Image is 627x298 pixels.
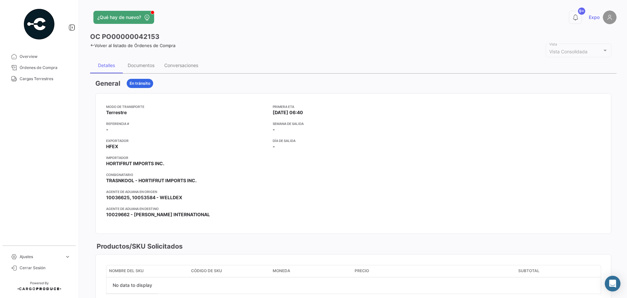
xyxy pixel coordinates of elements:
span: [DATE] 06:40 [273,109,303,116]
div: Detalles [98,62,115,68]
span: HORTIFRUT IMPORTS INC. [106,160,164,167]
span: - [106,126,108,133]
a: Órdenes de Compra [5,62,73,73]
a: Cargas Terrestres [5,73,73,84]
div: No data to display [106,277,158,294]
datatable-header-cell: Código de SKU [188,265,270,277]
app-card-info-title: Consignatario [106,172,267,177]
app-card-info-title: Agente de Aduana en Destino [106,206,267,211]
datatable-header-cell: Moneda [270,265,352,277]
span: - [273,143,275,150]
span: Nombre del SKU [109,268,144,274]
datatable-header-cell: Nombre del SKU [106,265,188,277]
div: Abrir Intercom Messenger [605,276,620,291]
span: Órdenes de Compra [20,65,71,71]
span: Código de SKU [191,268,222,274]
span: ¿Qué hay de nuevo? [97,14,141,21]
img: powered-by.png [23,8,56,41]
span: TRASNKOOL - HORTIFRUT IMPORTS INC. [106,177,197,184]
span: Overview [20,54,71,60]
span: Ajustes [20,254,62,260]
span: Cerrar Sesión [20,265,71,271]
span: Subtotal [518,268,539,274]
span: expand_more [65,254,71,260]
a: Volver al listado de Órdenes de Compra [90,43,175,48]
span: - [273,126,275,133]
img: placeholder-user.png [603,10,617,24]
app-card-info-title: Día de Salida [273,138,434,143]
h3: Productos/SKU Solicitados [95,242,183,251]
a: Overview [5,51,73,62]
app-card-info-title: Primera ETA [273,104,434,109]
div: Conversaciones [164,62,198,68]
span: Expo [589,14,600,21]
span: Cargas Terrestres [20,76,71,82]
span: 10029662 - [PERSON_NAME] INTERNATIONAL [106,211,210,218]
h3: OC PO00000042153 [90,32,159,41]
app-card-info-title: Exportador [106,138,267,143]
span: Terrestre [106,109,127,116]
app-card-info-title: Referencia # [106,121,267,126]
app-card-info-title: Modo de Transporte [106,104,267,109]
app-card-info-title: Importador [106,155,267,160]
mat-select-trigger: Vista Consolidada [549,49,587,54]
span: HFEX [106,143,118,150]
span: Moneda [273,268,290,274]
div: Documentos [128,62,154,68]
h3: General [95,79,120,88]
app-card-info-title: Agente de Aduana en Origen [106,189,267,194]
app-card-info-title: Semana de Salida [273,121,434,126]
span: En tránsito [130,80,150,86]
span: Precio [355,268,369,274]
span: 10036625, 10053584 - WELLDEX [106,194,182,201]
button: ¿Qué hay de nuevo? [93,11,154,24]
